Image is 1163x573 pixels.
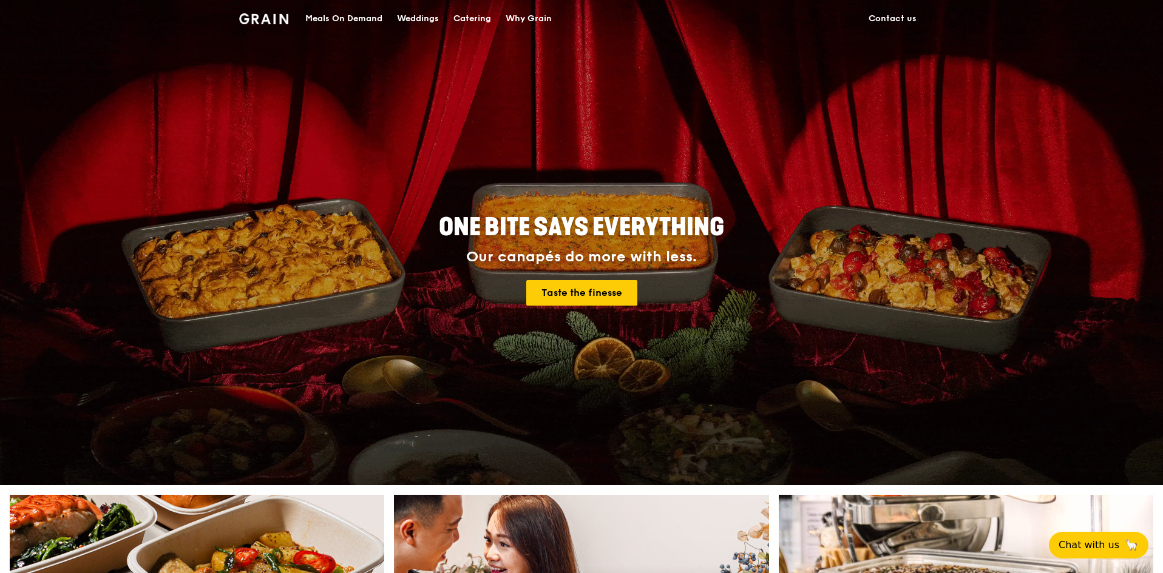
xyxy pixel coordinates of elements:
div: Meals On Demand [305,1,382,37]
span: 🦙 [1124,538,1139,552]
div: Our canapés do more with less. [363,249,800,266]
a: Catering [446,1,498,37]
div: Catering [453,1,491,37]
a: Taste the finesse [526,280,637,306]
a: Contact us [861,1,924,37]
img: Grain [239,13,288,24]
button: Chat with us🦙 [1049,532,1148,558]
div: Why Grain [506,1,552,37]
a: Why Grain [498,1,559,37]
div: Weddings [397,1,439,37]
a: Weddings [390,1,446,37]
span: ONE BITE SAYS EVERYTHING [439,213,724,242]
span: Chat with us [1059,538,1119,552]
